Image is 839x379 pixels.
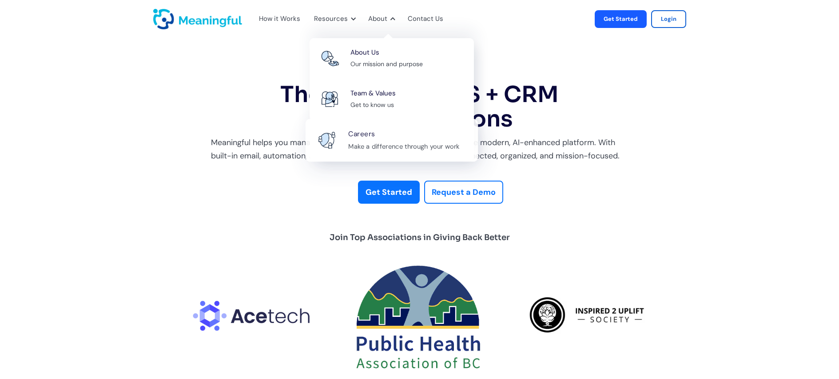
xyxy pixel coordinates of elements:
[318,132,336,148] img: Career Icon
[330,230,510,245] div: Join Top Associations in Giving Back Better
[350,47,379,59] div: About Us
[348,128,375,140] div: Careers
[321,51,339,66] img: Connecting Icon
[153,9,175,29] a: home
[310,34,474,161] nav: About
[358,181,420,204] a: Get Started
[595,10,647,28] a: Get Started
[259,13,300,25] div: How it Works
[432,187,496,197] strong: Request a Demo
[314,13,348,25] div: Resources
[254,4,304,34] div: How it Works
[321,91,339,107] img: About Us Icon
[408,13,443,25] a: Contact Us
[309,4,358,34] div: Resources
[211,83,628,131] h1: The Modular AMS + CRM for Associations
[366,187,412,197] strong: Get Started
[310,38,474,79] a: Connecting IconAbout UsOur mission and purpose
[651,10,686,28] a: Login
[424,181,503,204] a: Request a Demo
[211,136,628,163] div: Meaningful helps you manage members, sponsorships, and events in one modern, AI-enhanced platform...
[363,4,398,34] div: About
[350,88,396,99] div: Team & Values
[348,141,459,152] div: Make a difference through your work
[305,118,478,162] a: Career IconCareersMake a difference through your work
[350,59,423,70] div: Our mission and purpose
[368,13,387,25] div: About
[402,4,454,34] div: Contact Us
[259,13,294,25] a: How it Works
[310,79,474,120] a: About Us IconTeam & ValuesGet to know us
[350,100,394,111] div: Get to know us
